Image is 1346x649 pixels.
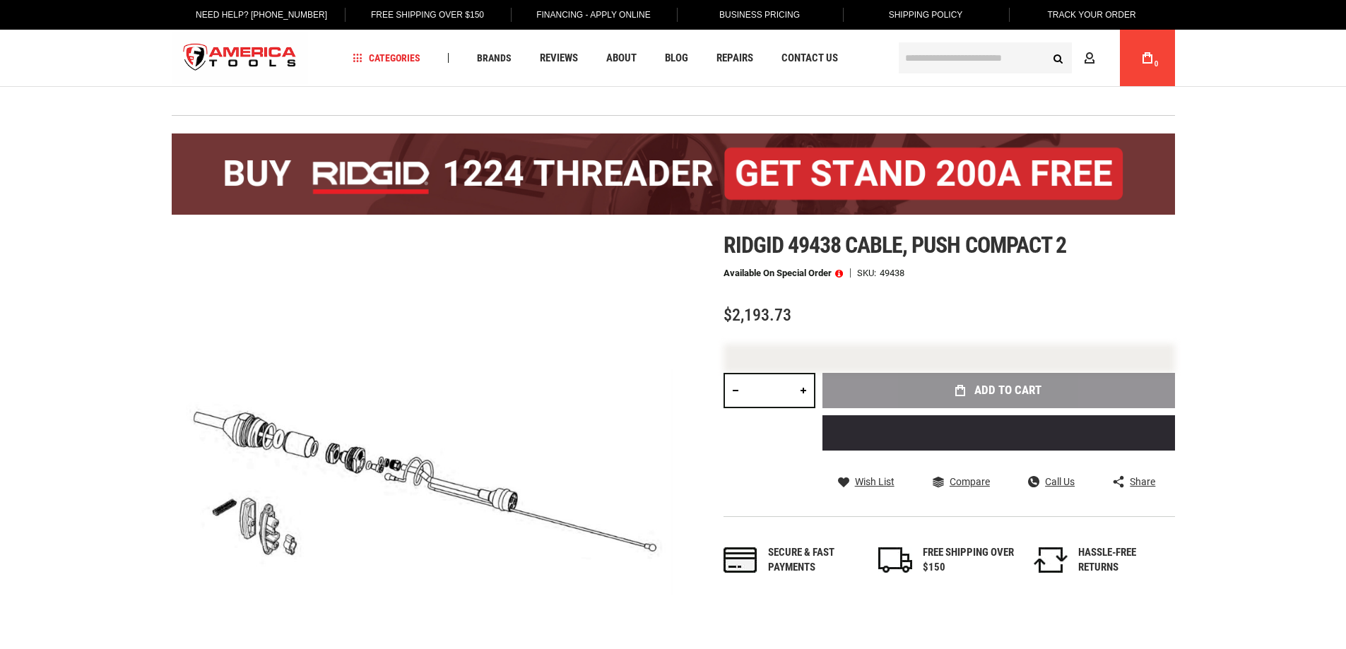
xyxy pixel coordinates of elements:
a: 0 [1134,30,1161,86]
span: Reviews [540,53,578,64]
div: HASSLE-FREE RETURNS [1078,545,1170,576]
strong: SKU [857,268,880,278]
a: Compare [933,475,990,488]
span: Share [1130,477,1155,487]
img: shipping [878,547,912,573]
span: About [606,53,637,64]
span: Call Us [1045,477,1075,487]
span: Shipping Policy [889,10,963,20]
span: Ridgid 49438 cable, push compact 2 [724,232,1066,258]
span: Wish List [855,477,895,487]
span: Contact Us [781,53,838,64]
p: Available on Special Order [724,268,843,278]
span: $2,193.73 [724,305,791,325]
img: BOGO: Buy the RIDGID® 1224 Threader (26092), get the 92467 200A Stand FREE! [172,133,1175,215]
a: Repairs [710,49,760,68]
a: Brands [471,49,518,68]
div: 49438 [880,268,904,278]
span: 0 [1155,60,1159,68]
a: Blog [659,49,695,68]
img: payments [724,547,757,573]
button: Search [1045,44,1072,71]
div: FREE SHIPPING OVER $150 [923,545,1015,576]
span: Compare [950,477,990,487]
a: Reviews [533,49,584,68]
img: America Tools [172,32,309,85]
span: Brands [477,53,512,63]
img: returns [1034,547,1068,573]
a: store logo [172,32,309,85]
a: Contact Us [775,49,844,68]
a: About [600,49,643,68]
span: Blog [665,53,688,64]
span: Categories [353,53,420,63]
span: Repairs [716,53,753,64]
a: Wish List [838,475,895,488]
a: Call Us [1028,475,1075,488]
a: Categories [346,49,427,68]
div: Secure & fast payments [768,545,860,576]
